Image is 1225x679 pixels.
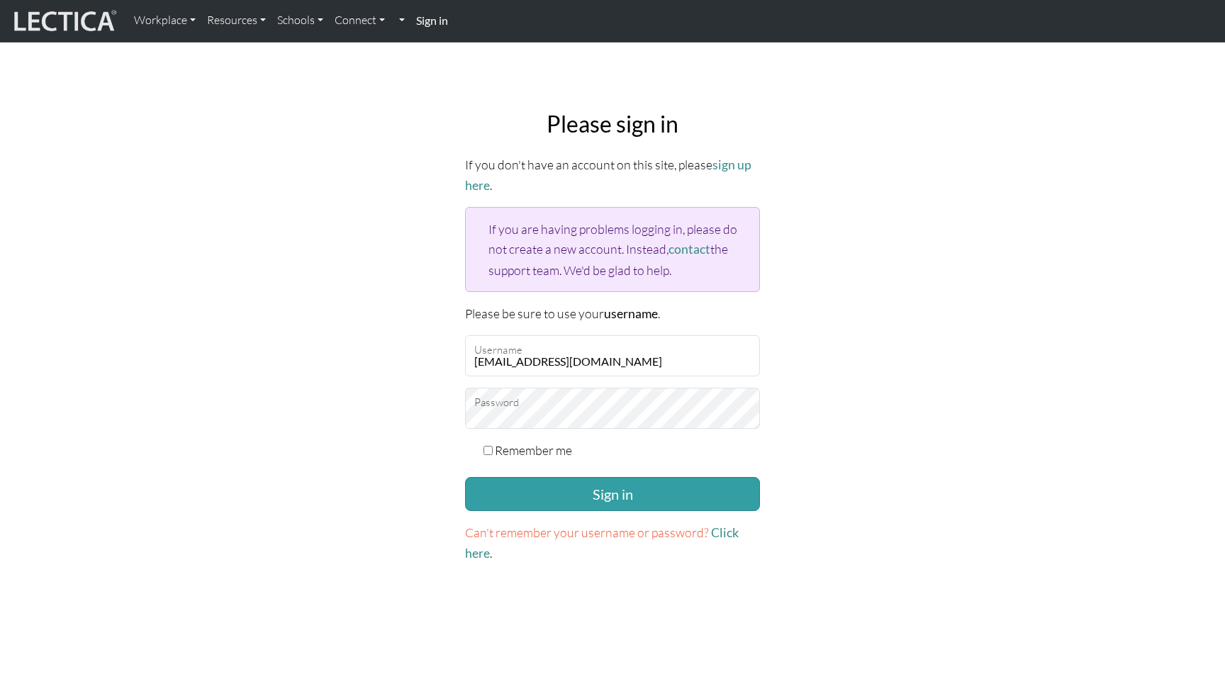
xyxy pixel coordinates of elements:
a: Sign in [410,6,454,36]
a: contact [669,242,710,257]
p: Please be sure to use your . [465,303,760,324]
p: If you don't have an account on this site, please . [465,155,760,196]
label: Remember me [495,440,572,460]
a: Workplace [128,6,201,35]
img: lecticalive [11,8,117,35]
a: Schools [272,6,329,35]
a: Connect [329,6,391,35]
strong: username [604,306,658,321]
p: . [465,522,760,563]
h2: Please sign in [465,111,760,138]
div: If you are having problems logging in, please do not create a new account. Instead, the support t... [465,207,760,291]
span: Can't remember your username or password? [465,524,709,540]
input: Username [465,335,760,376]
strong: Sign in [416,13,448,27]
a: Resources [201,6,272,35]
button: Sign in [465,477,760,511]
